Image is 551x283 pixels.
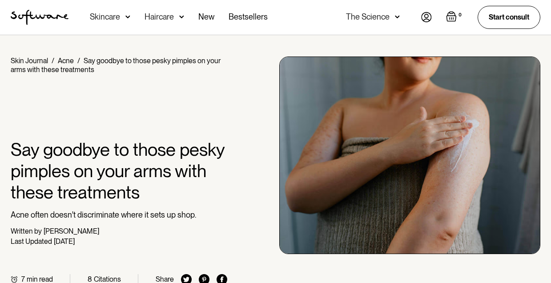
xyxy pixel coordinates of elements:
[11,227,42,235] div: Written by
[11,57,221,74] div: Say goodbye to those pesky pimples on your arms with these treatments
[11,139,227,203] h1: Say goodbye to those pesky pimples on your arms with these treatments
[44,227,99,235] div: [PERSON_NAME]
[145,12,174,21] div: Haircare
[54,237,75,246] div: [DATE]
[395,12,400,21] img: arrow down
[58,57,74,65] a: Acne
[179,12,184,21] img: arrow down
[11,210,227,220] p: Acne often doesn't discriminate where it sets up shop.
[346,12,390,21] div: The Science
[125,12,130,21] img: arrow down
[52,57,54,65] div: /
[478,6,540,28] a: Start consult
[11,237,52,246] div: Last Updated
[457,11,463,19] div: 0
[90,12,120,21] div: Skincare
[11,10,68,25] a: home
[11,57,48,65] a: Skin Journal
[11,10,68,25] img: Software Logo
[446,11,463,24] a: Open empty cart
[77,57,80,65] div: /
